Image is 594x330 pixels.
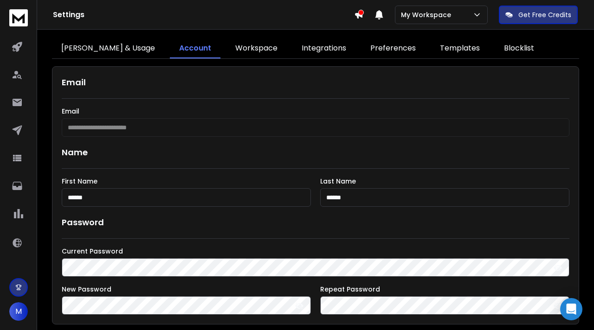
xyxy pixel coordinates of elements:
a: Preferences [361,39,425,58]
button: Get Free Credits [499,6,578,24]
h1: Email [62,76,569,89]
a: Blocklist [495,39,543,58]
h1: Name [62,146,569,159]
label: Last Name [320,178,569,184]
h1: Password [62,216,104,229]
img: logo [9,9,28,26]
a: Templates [431,39,489,58]
p: Get Free Credits [518,10,571,19]
a: Integrations [292,39,355,58]
label: New Password [62,286,311,292]
a: [PERSON_NAME] & Usage [52,39,164,58]
label: Current Password [62,248,569,254]
label: First Name [62,178,311,184]
h1: Settings [53,9,354,20]
a: Workspace [226,39,287,58]
a: Account [170,39,220,58]
button: M [9,302,28,321]
label: Email [62,108,569,114]
div: Open Intercom Messenger [560,298,582,320]
p: My Workspace [401,10,455,19]
label: Repeat Password [320,286,569,292]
